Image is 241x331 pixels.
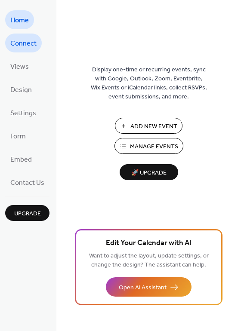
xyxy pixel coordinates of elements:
[125,167,173,179] span: 🚀 Upgrade
[119,283,167,292] span: Open AI Assistant
[114,138,183,154] button: Manage Events
[130,122,177,131] span: Add New Event
[120,164,178,180] button: 🚀 Upgrade
[10,37,37,51] span: Connect
[10,176,44,190] span: Contact Us
[5,80,37,99] a: Design
[5,57,34,76] a: Views
[14,209,41,218] span: Upgrade
[130,142,178,151] span: Manage Events
[5,205,49,221] button: Upgrade
[115,118,182,134] button: Add New Event
[10,14,29,28] span: Home
[5,103,41,122] a: Settings
[106,237,192,249] span: Edit Your Calendar with AI
[5,10,34,29] a: Home
[106,277,192,297] button: Open AI Assistant
[10,130,26,144] span: Form
[89,250,209,271] span: Want to adjust the layout, update settings, or change the design? The assistant can help.
[5,126,31,145] a: Form
[10,60,29,74] span: Views
[5,34,42,52] a: Connect
[5,150,37,169] a: Embed
[5,173,49,192] a: Contact Us
[10,153,32,167] span: Embed
[10,107,36,120] span: Settings
[91,65,207,101] span: Display one-time or recurring events, sync with Google, Outlook, Zoom, Eventbrite, Wix Events or ...
[10,83,32,97] span: Design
